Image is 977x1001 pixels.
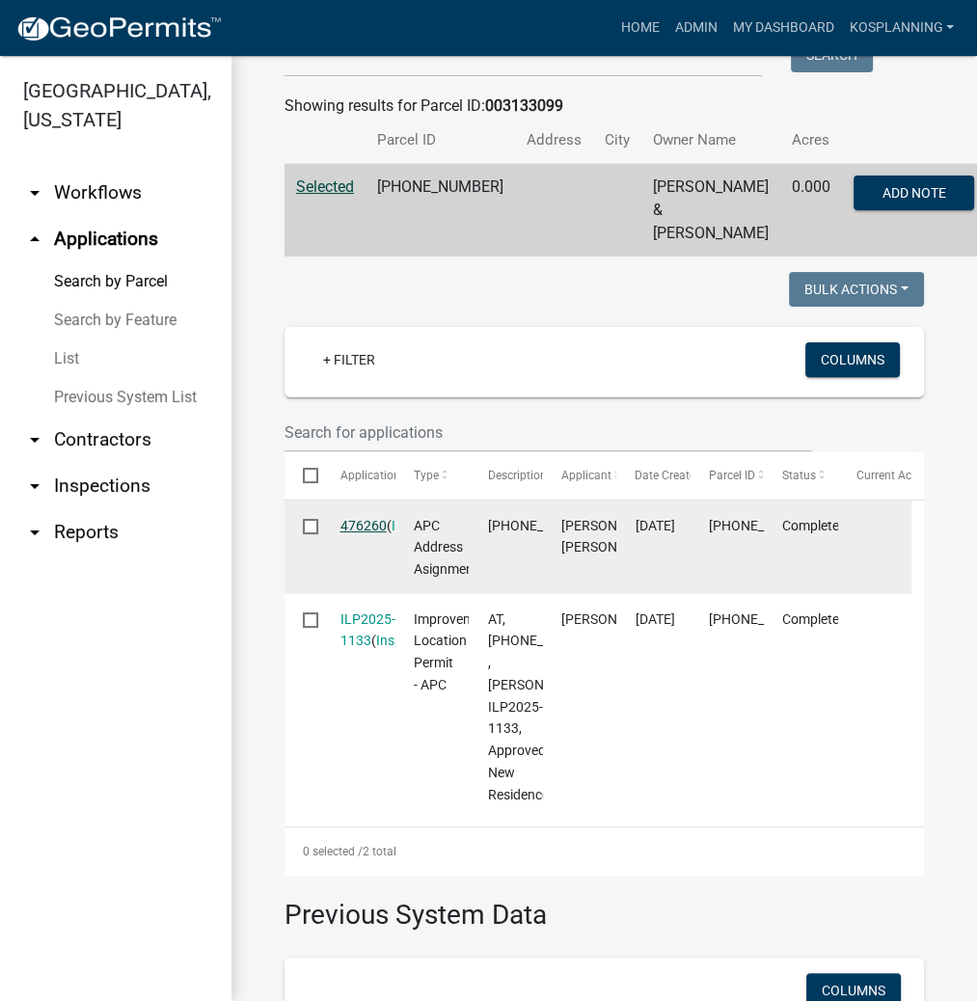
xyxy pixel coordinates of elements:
[709,469,755,482] span: Parcel ID
[635,518,674,533] span: 09/10/2025
[487,469,546,482] span: Description
[23,521,46,544] i: arrow_drop_down
[285,827,924,876] div: 2 total
[340,469,446,482] span: Application Number
[376,633,446,648] a: Inspections
[285,452,321,499] datatable-header-cell: Select
[782,518,847,533] span: Completed
[395,452,469,499] datatable-header-cell: Type
[561,518,665,555] span: Lee Ann Taylor
[641,164,780,257] td: [PERSON_NAME] & [PERSON_NAME]
[856,469,936,482] span: Current Activity
[487,518,601,533] span: 003-133-099
[23,228,46,251] i: arrow_drop_up
[340,518,387,533] a: 476260
[641,118,780,163] th: Owner Name
[23,428,46,451] i: arrow_drop_down
[308,342,391,377] a: + Filter
[414,518,478,578] span: APC Address Asignment
[285,876,924,935] h3: Previous System Data
[340,515,377,537] div: ( )
[616,452,690,499] datatable-header-cell: Date Created
[782,469,816,482] span: Status
[366,118,515,163] th: Parcel ID
[561,611,665,627] span: Marvin Ward
[303,845,363,858] span: 0 selected /
[780,164,842,257] td: 0.000
[469,452,542,499] datatable-header-cell: Description
[635,469,702,482] span: Date Created
[543,452,616,499] datatable-header-cell: Applicant
[285,413,812,452] input: Search for applications
[561,469,611,482] span: Applicant
[709,611,823,627] span: 003-133-099
[487,611,604,802] span: AT, 003-133-099, , ERICKSON, ILP2025-1133, Approved, New Residence
[780,118,842,163] th: Acres
[296,177,354,196] a: Selected
[414,469,439,482] span: Type
[691,452,764,499] datatable-header-cell: Parcel ID
[485,96,563,115] strong: 003133099
[635,611,674,627] span: 09/09/2025
[666,10,724,46] a: Admin
[789,272,924,307] button: Bulk Actions
[764,452,837,499] datatable-header-cell: Status
[23,474,46,498] i: arrow_drop_down
[23,181,46,204] i: arrow_drop_down
[805,342,900,377] button: Columns
[841,10,962,46] a: kosplanning
[285,95,924,118] div: Showing results for Parcel ID:
[392,518,461,533] a: Inspections
[593,118,641,163] th: City
[340,609,377,653] div: ( )
[854,176,974,210] button: Add Note
[882,185,946,201] span: Add Note
[782,611,847,627] span: Completed
[414,611,494,692] span: Improvement Location Permit - APC
[612,10,666,46] a: Home
[321,452,394,499] datatable-header-cell: Application Number
[838,452,911,499] datatable-header-cell: Current Activity
[515,118,593,163] th: Address
[709,518,823,533] span: 003-133-099
[340,611,395,649] a: ILP2025-1133
[366,164,515,257] td: [PHONE_NUMBER]
[724,10,841,46] a: My Dashboard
